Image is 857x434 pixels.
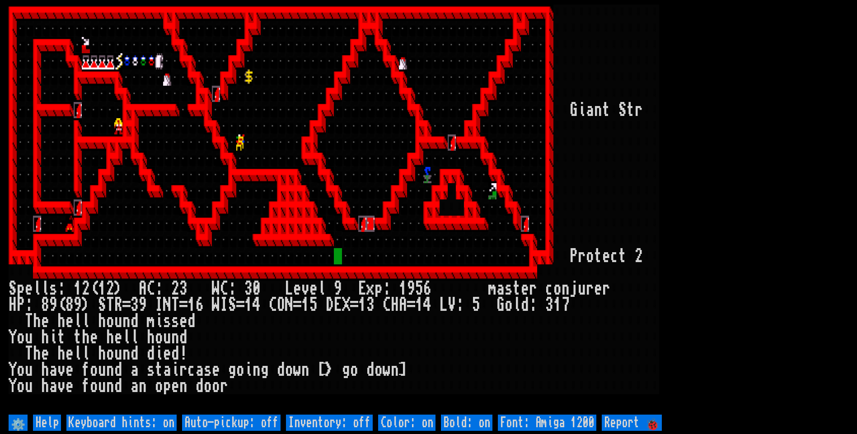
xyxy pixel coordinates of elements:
[212,297,220,313] div: W
[212,378,220,394] div: o
[41,297,49,313] div: 8
[375,281,383,297] div: p
[610,248,618,264] div: c
[594,102,602,118] div: n
[106,313,114,329] div: o
[586,281,594,297] div: r
[529,297,537,313] div: :
[106,297,114,313] div: T
[25,329,33,346] div: u
[366,297,375,313] div: 3
[529,281,537,297] div: r
[269,297,277,313] div: C
[147,313,155,329] div: m
[57,297,66,313] div: (
[131,313,139,329] div: d
[131,329,139,346] div: l
[228,362,236,378] div: g
[66,297,74,313] div: 8
[562,281,570,297] div: n
[212,362,220,378] div: e
[375,362,383,378] div: o
[277,297,285,313] div: O
[163,329,171,346] div: u
[74,297,82,313] div: 9
[179,362,187,378] div: r
[594,281,602,297] div: e
[122,329,131,346] div: l
[66,378,74,394] div: e
[578,102,586,118] div: i
[244,281,253,297] div: 3
[17,281,25,297] div: p
[17,362,25,378] div: o
[179,297,187,313] div: =
[114,297,122,313] div: R
[513,281,521,297] div: t
[171,329,179,346] div: n
[350,362,358,378] div: o
[33,281,41,297] div: l
[90,281,98,297] div: (
[301,297,309,313] div: 1
[171,313,179,329] div: s
[187,313,196,329] div: d
[578,281,586,297] div: u
[358,297,366,313] div: 1
[98,281,106,297] div: 1
[505,281,513,297] div: s
[204,378,212,394] div: o
[147,281,155,297] div: C
[33,415,61,431] input: Help
[407,281,415,297] div: 9
[41,313,49,329] div: e
[366,281,375,297] div: x
[106,329,114,346] div: h
[285,297,293,313] div: N
[131,378,139,394] div: a
[488,281,496,297] div: m
[98,378,106,394] div: u
[441,415,492,431] input: Bold: on
[244,362,253,378] div: i
[602,281,610,297] div: r
[334,281,342,297] div: 9
[513,297,521,313] div: l
[74,313,82,329] div: l
[74,281,82,297] div: 1
[505,297,513,313] div: o
[448,297,456,313] div: V
[41,346,49,362] div: e
[147,346,155,362] div: d
[521,281,529,297] div: e
[57,281,66,297] div: :
[106,362,114,378] div: n
[383,362,391,378] div: w
[496,281,505,297] div: a
[342,297,350,313] div: X
[383,297,391,313] div: C
[49,329,57,346] div: i
[57,378,66,394] div: v
[399,362,407,378] div: ]
[147,329,155,346] div: h
[594,248,602,264] div: t
[57,329,66,346] div: t
[228,281,236,297] div: :
[17,378,25,394] div: o
[285,362,293,378] div: o
[383,281,391,297] div: :
[415,297,423,313] div: 1
[182,415,281,431] input: Auto-pickup: off
[187,297,196,313] div: 1
[228,297,236,313] div: S
[33,346,41,362] div: h
[423,297,431,313] div: 4
[106,346,114,362] div: o
[163,362,171,378] div: a
[196,297,204,313] div: 6
[66,313,74,329] div: e
[90,329,98,346] div: e
[25,362,33,378] div: u
[82,297,90,313] div: )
